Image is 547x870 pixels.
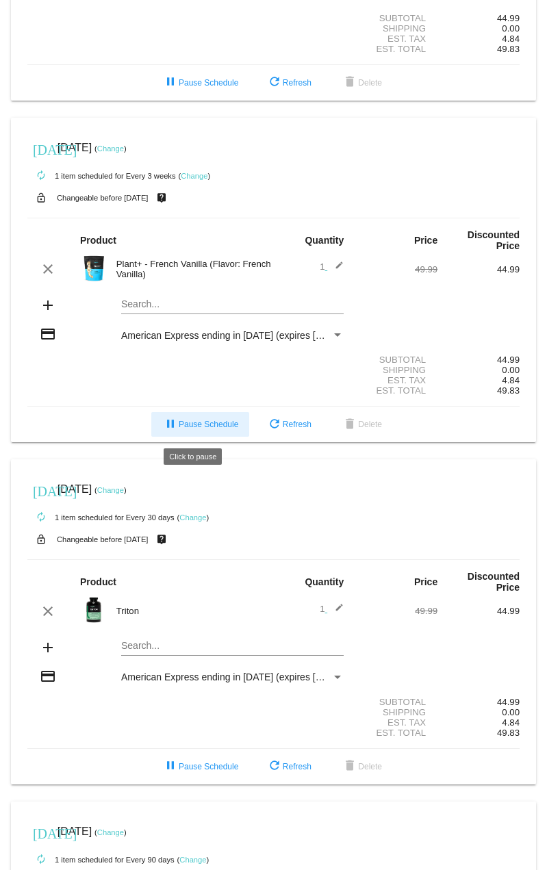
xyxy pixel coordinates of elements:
small: Changeable before [DATE] [57,535,149,543]
mat-icon: add [40,297,56,314]
small: ( ) [177,856,209,864]
mat-select: Payment Method [121,671,344,682]
div: Est. Total [355,385,437,396]
mat-icon: refresh [266,758,283,775]
mat-icon: delete [342,758,358,775]
mat-icon: edit [327,603,344,619]
mat-icon: add [40,639,56,656]
mat-icon: credit_card [40,326,56,342]
div: Est. Tax [355,717,437,728]
button: Delete [331,71,393,95]
div: 44.99 [437,355,520,365]
button: Pause Schedule [151,754,249,779]
span: Refresh [266,420,311,429]
div: Est. Total [355,44,437,54]
div: Subtotal [355,355,437,365]
button: Refresh [255,754,322,779]
a: Change [179,856,206,864]
small: 1 item scheduled for Every 3 weeks [27,172,176,180]
div: Shipping [355,23,437,34]
mat-icon: refresh [266,417,283,433]
a: Change [97,144,124,153]
div: Est. Tax [355,34,437,44]
span: American Express ending in [DATE] (expires [CREDIT_CARD_DATA]) [121,330,419,341]
small: Changeable before [DATE] [57,194,149,202]
button: Delete [331,754,393,779]
mat-icon: refresh [266,75,283,91]
mat-icon: [DATE] [33,140,49,157]
div: 49.99 [355,606,437,616]
div: Subtotal [355,697,437,707]
span: 4.84 [502,717,520,728]
span: Refresh [266,78,311,88]
span: 0.00 [502,707,520,717]
img: Image-1-Carousel-Plant-Vanilla-no-badge-Transp.png [80,255,107,282]
span: 4.84 [502,375,520,385]
mat-icon: live_help [153,530,170,548]
mat-icon: live_help [153,189,170,207]
mat-icon: autorenew [33,509,49,526]
small: ( ) [178,172,210,180]
strong: Discounted Price [468,571,520,593]
a: Change [181,172,207,180]
span: Pause Schedule [162,78,238,88]
mat-icon: clear [40,603,56,619]
div: 49.99 [355,264,437,274]
mat-icon: pause [162,417,179,433]
mat-select: Payment Method [121,330,344,341]
mat-icon: delete [342,75,358,91]
mat-icon: [DATE] [33,482,49,498]
img: Image-1-Carousel-Triton-Transp.png [80,596,107,624]
span: Delete [342,78,382,88]
button: Delete [331,412,393,437]
strong: Price [414,576,437,587]
mat-icon: credit_card [40,668,56,685]
a: Change [97,486,124,494]
mat-icon: lock_open [33,530,49,548]
small: ( ) [94,486,127,494]
input: Search... [121,299,344,310]
mat-icon: autorenew [33,852,49,868]
mat-icon: lock_open [33,189,49,207]
span: Pause Schedule [162,420,238,429]
strong: Price [414,235,437,246]
small: 1 item scheduled for Every 30 days [27,513,175,522]
span: American Express ending in [DATE] (expires [CREDIT_CARD_DATA]) [121,671,419,682]
strong: Quantity [305,576,344,587]
small: ( ) [94,144,127,153]
small: ( ) [94,828,127,836]
span: Pause Schedule [162,762,238,771]
mat-icon: clear [40,261,56,277]
div: Est. Total [355,728,437,738]
button: Pause Schedule [151,412,249,437]
span: 49.83 [497,44,520,54]
div: Plant+ - French Vanilla (Flavor: French Vanilla) [110,259,274,279]
mat-icon: autorenew [33,168,49,184]
div: Subtotal [355,13,437,23]
button: Refresh [255,71,322,95]
span: Delete [342,420,382,429]
strong: Quantity [305,235,344,246]
a: Change [179,513,206,522]
small: ( ) [177,513,209,522]
mat-icon: edit [327,261,344,277]
mat-icon: delete [342,417,358,433]
strong: Product [80,235,116,246]
span: 4.84 [502,34,520,44]
div: 44.99 [437,606,520,616]
small: 1 item scheduled for Every 90 days [27,856,175,864]
span: 1 [320,604,344,614]
div: Triton [110,606,274,616]
span: 1 [320,261,344,272]
div: Shipping [355,707,437,717]
span: 49.83 [497,385,520,396]
button: Pause Schedule [151,71,249,95]
span: 49.83 [497,728,520,738]
span: Refresh [266,762,311,771]
div: Shipping [355,365,437,375]
mat-icon: pause [162,75,179,91]
div: 44.99 [437,697,520,707]
span: 0.00 [502,365,520,375]
span: 0.00 [502,23,520,34]
strong: Discounted Price [468,229,520,251]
